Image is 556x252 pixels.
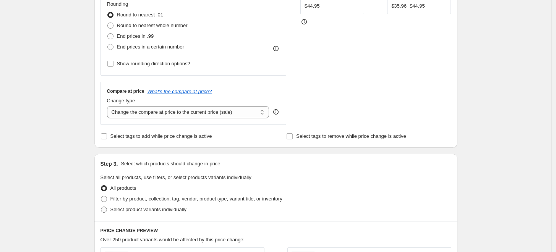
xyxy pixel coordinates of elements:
span: $44.95 [410,3,425,9]
span: Rounding [107,1,128,7]
h3: Compare at price [107,88,144,94]
div: help [272,108,280,116]
span: End prices in .99 [117,33,154,39]
span: Over 250 product variants would be affected by this price change: [101,237,245,242]
span: Select all products, use filters, or select products variants individually [101,174,251,180]
span: All products [110,185,136,191]
h6: PRICE CHANGE PREVIEW [101,228,451,234]
span: Select product variants individually [110,207,186,212]
span: End prices in a certain number [117,44,184,50]
span: Select tags to add while price change is active [110,133,212,139]
span: $44.95 [305,3,320,9]
button: What's the compare at price? [148,89,212,94]
span: Round to nearest whole number [117,23,188,28]
span: Change type [107,98,135,103]
span: Select tags to remove while price change is active [296,133,406,139]
span: $35.96 [391,3,407,9]
h2: Step 3. [101,160,118,168]
p: Select which products should change in price [121,160,220,168]
span: Show rounding direction options? [117,61,190,66]
span: Round to nearest .01 [117,12,163,18]
span: Filter by product, collection, tag, vendor, product type, variant title, or inventory [110,196,282,202]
